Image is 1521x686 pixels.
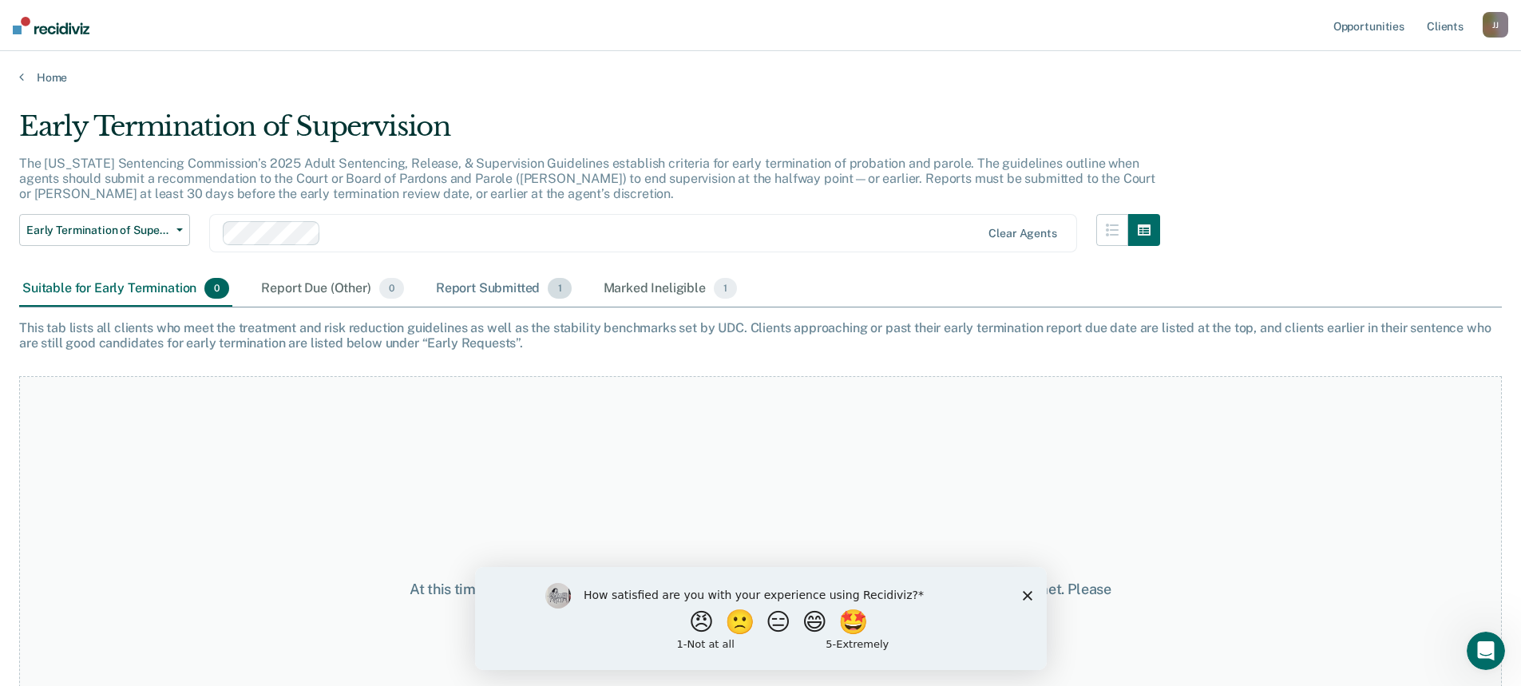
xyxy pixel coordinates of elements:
span: 0 [379,278,404,299]
div: Report Due (Other)0 [258,272,406,307]
iframe: Intercom live chat [1467,632,1505,670]
img: Recidiviz [13,17,89,34]
div: Report Submitted1 [433,272,575,307]
div: Clear agents [988,227,1056,240]
a: Home [19,70,1502,85]
span: 1 [548,278,571,299]
div: J J [1483,12,1508,38]
p: The [US_STATE] Sentencing Commission’s 2025 Adult Sentencing, Release, & Supervision Guidelines e... [19,156,1155,201]
div: Suitable for Early Termination0 [19,272,232,307]
div: At this time, there are no clients who have a report due and early termination stability benchmar... [390,581,1131,615]
span: 0 [204,278,229,299]
button: JJ [1483,12,1508,38]
div: Marked Ineligible1 [600,272,741,307]
div: This tab lists all clients who meet the treatment and risk reduction guidelines as well as the st... [19,320,1502,351]
span: Early Termination of Supervision [26,224,170,237]
span: 1 [714,278,737,299]
iframe: Survey by Kim from Recidiviz [475,567,1047,670]
button: Early Termination of Supervision [19,214,190,246]
div: Early Termination of Supervision [19,110,1160,156]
